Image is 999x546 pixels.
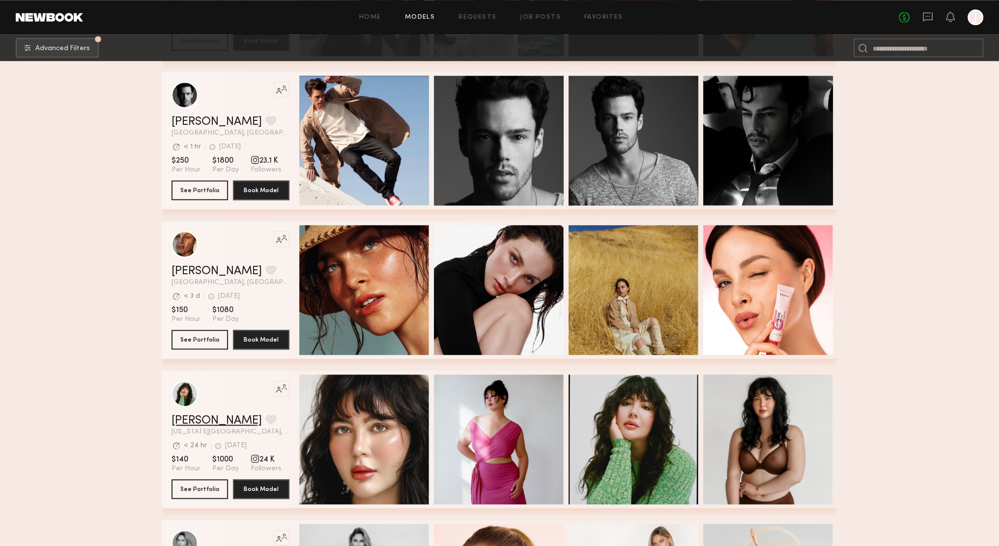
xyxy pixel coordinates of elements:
span: 23.1 K [251,156,282,166]
div: [DATE] [218,293,240,300]
span: Per Day [212,166,239,174]
span: [GEOGRAPHIC_DATA], [GEOGRAPHIC_DATA] [171,279,289,286]
a: Models [405,14,435,21]
button: See Portfolio [171,479,228,499]
a: [PERSON_NAME] [171,265,262,277]
span: Per Day [212,464,239,473]
div: [DATE] [219,144,241,150]
div: < 1 hr [184,144,201,150]
a: Requests [458,14,496,21]
button: Advanced Filters [16,38,99,57]
span: $150 [171,305,200,315]
button: Book Model [233,330,289,349]
span: Followers [251,464,282,473]
span: Followers [251,166,282,174]
span: $140 [171,455,200,464]
span: [US_STATE][GEOGRAPHIC_DATA], [GEOGRAPHIC_DATA] [171,429,289,435]
span: $1080 [212,305,239,315]
span: $1800 [212,156,239,166]
a: Favorites [584,14,623,21]
span: Per Hour [171,315,200,324]
a: J [968,9,983,25]
span: $1000 [212,455,239,464]
a: [PERSON_NAME] [171,415,262,427]
button: Book Model [233,479,289,499]
div: [DATE] [225,442,247,449]
button: See Portfolio [171,180,228,200]
span: Advanced Filters [35,45,90,52]
span: Per Hour [171,166,200,174]
div: < 24 hr [184,442,207,449]
a: Job Posts [520,14,561,21]
span: Per Hour [171,464,200,473]
span: 24 K [251,455,282,464]
div: < 3 d [184,293,200,300]
button: Book Model [233,180,289,200]
a: [PERSON_NAME] [171,116,262,128]
span: [GEOGRAPHIC_DATA], [GEOGRAPHIC_DATA] [171,130,289,137]
button: See Portfolio [171,330,228,349]
span: Per Day [212,315,239,324]
a: Home [359,14,381,21]
span: $250 [171,156,200,166]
